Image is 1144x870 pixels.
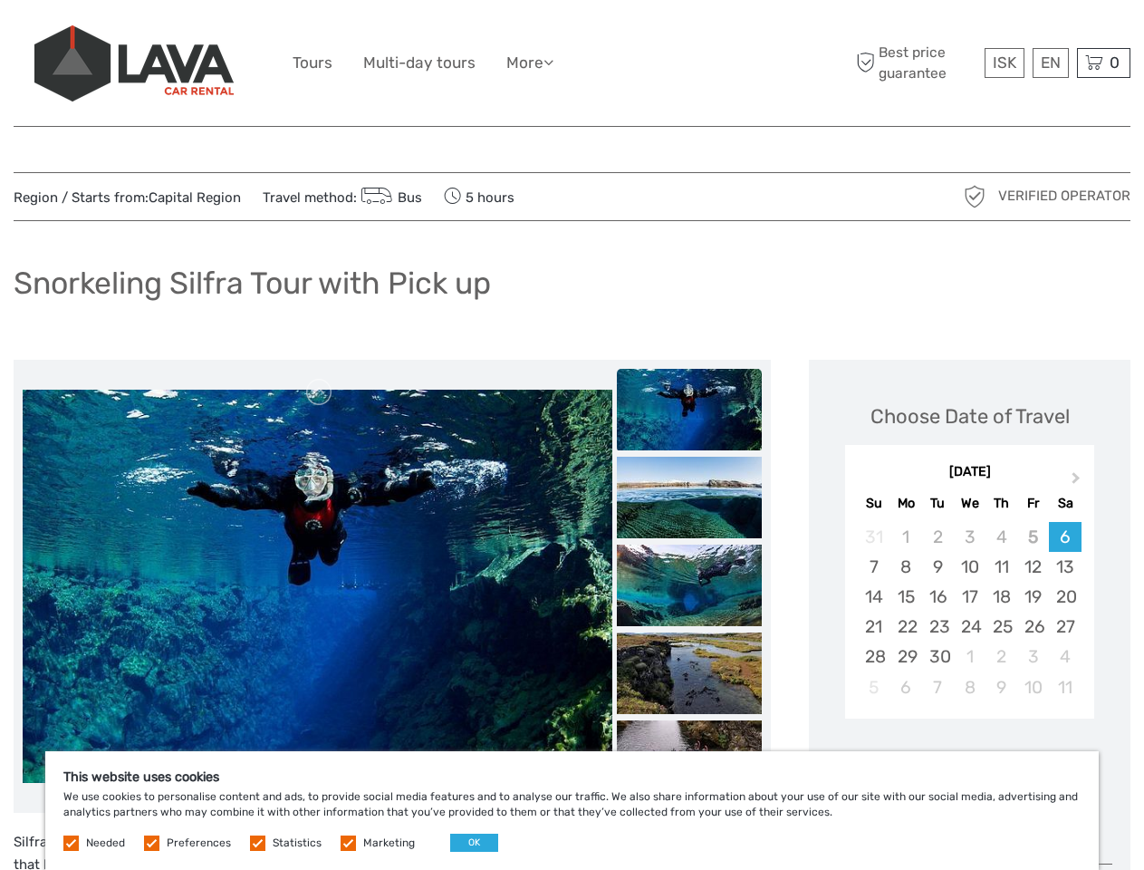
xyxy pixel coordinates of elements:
div: Choose Wednesday, September 10th, 2025 [954,552,985,582]
div: Sa [1049,491,1081,516]
div: Choose Friday, September 12th, 2025 [1017,552,1049,582]
p: We're away right now. Please check back later! [25,32,205,46]
div: Choose Monday, September 15th, 2025 [890,582,922,612]
img: 210070b7f9414906820db4e555f8a93c_slider_thumbnail.jpg [617,720,762,802]
div: Choose Monday, September 22nd, 2025 [890,612,922,642]
div: Choose Saturday, September 13th, 2025 [1049,552,1081,582]
img: 9437d53428e64699a0048d8febb8f8a8_slider_thumbnail.jpg [617,369,762,450]
div: Not available Tuesday, September 2nd, 2025 [922,522,954,552]
img: 523-13fdf7b0-e410-4b32-8dc9-7907fc8d33f7_logo_big.jpg [34,25,234,101]
h5: This website uses cookies [63,769,1081,785]
div: Choose Thursday, September 18th, 2025 [985,582,1017,612]
img: verified_operator_grey_128.png [960,182,989,211]
div: month 2025-09 [851,522,1088,702]
span: ISK [993,53,1016,72]
img: 9437d53428e64699a0048d8febb8f8a8_main_slider.jpg [23,390,612,783]
button: OK [450,834,498,852]
div: Choose Friday, September 26th, 2025 [1017,612,1049,642]
div: Mo [890,491,922,516]
div: Choose Sunday, September 7th, 2025 [858,552,889,582]
div: Choose Date of Travel [870,402,1070,430]
label: Preferences [167,836,231,851]
label: Needed [86,836,125,851]
a: Capital Region [149,189,241,206]
a: Bus [357,189,422,206]
div: EN [1033,48,1069,78]
img: b8d40369ebab435aa4b07d716d492cfd_slider_thumbnail.jpg [617,545,762,626]
span: 5 hours [444,184,514,209]
div: Choose Thursday, September 25th, 2025 [985,612,1017,642]
div: Choose Tuesday, September 16th, 2025 [922,582,954,612]
div: Choose Friday, October 3rd, 2025 [1017,642,1049,672]
div: Choose Thursday, September 11th, 2025 [985,552,1017,582]
button: Open LiveChat chat widget [208,28,230,50]
div: Th [985,491,1017,516]
label: Statistics [273,836,322,851]
div: Choose Thursday, October 9th, 2025 [985,672,1017,702]
div: Not available Friday, September 5th, 2025 [1017,522,1049,552]
div: Fr [1017,491,1049,516]
div: Choose Sunday, September 21st, 2025 [858,612,889,642]
div: Not available Thursday, September 4th, 2025 [985,522,1017,552]
div: Choose Monday, September 29th, 2025 [890,642,922,672]
div: Tu [922,491,954,516]
span: Verified Operator [998,187,1130,206]
div: Su [858,491,889,516]
img: c9a293619ed34f1e97d046bca85644e1_slider_thumbnail.jpg [617,633,762,714]
div: Choose Monday, September 8th, 2025 [890,552,922,582]
div: We use cookies to personalise content and ads, to provide social media features and to analyse ou... [45,751,1099,870]
button: Next Month [1063,468,1092,497]
div: Choose Friday, September 19th, 2025 [1017,582,1049,612]
h1: Snorkeling Silfra Tour with Pick up [14,265,491,302]
div: [DATE] [845,463,1094,482]
div: We [954,491,985,516]
div: Choose Sunday, September 28th, 2025 [858,642,889,672]
div: Choose Monday, October 6th, 2025 [890,672,922,702]
div: Not available Sunday, August 31st, 2025 [858,522,889,552]
a: Tours [293,50,332,76]
div: Not available Monday, September 1st, 2025 [890,522,922,552]
div: Choose Tuesday, September 23rd, 2025 [922,612,954,642]
div: Choose Friday, October 10th, 2025 [1017,672,1049,702]
div: Choose Saturday, September 27th, 2025 [1049,612,1081,642]
div: Choose Saturday, September 20th, 2025 [1049,582,1081,612]
div: Choose Saturday, October 4th, 2025 [1049,642,1081,672]
div: Choose Tuesday, October 7th, 2025 [922,672,954,702]
span: Best price guarantee [851,43,980,82]
a: More [506,50,553,76]
div: Choose Thursday, October 2nd, 2025 [985,642,1017,672]
span: Travel method: [263,184,422,209]
div: Choose Sunday, September 14th, 2025 [858,582,889,612]
span: Region / Starts from: [14,188,241,208]
a: Multi-day tours [363,50,476,76]
div: Choose Wednesday, September 17th, 2025 [954,582,985,612]
div: Choose Wednesday, October 8th, 2025 [954,672,985,702]
div: Not available Wednesday, September 3rd, 2025 [954,522,985,552]
div: Choose Wednesday, October 1st, 2025 [954,642,985,672]
div: Choose Saturday, October 11th, 2025 [1049,672,1081,702]
img: 1a9c835069bc4446baec5a3f1fe96e20_slider_thumbnail.jpg [617,457,762,538]
div: Choose Wednesday, September 24th, 2025 [954,612,985,642]
label: Marketing [363,836,415,851]
div: Choose Tuesday, September 9th, 2025 [922,552,954,582]
span: 0 [1107,53,1122,72]
div: Choose Tuesday, September 30th, 2025 [922,642,954,672]
div: Not available Sunday, October 5th, 2025 [858,672,889,702]
div: Choose Saturday, September 6th, 2025 [1049,522,1081,552]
